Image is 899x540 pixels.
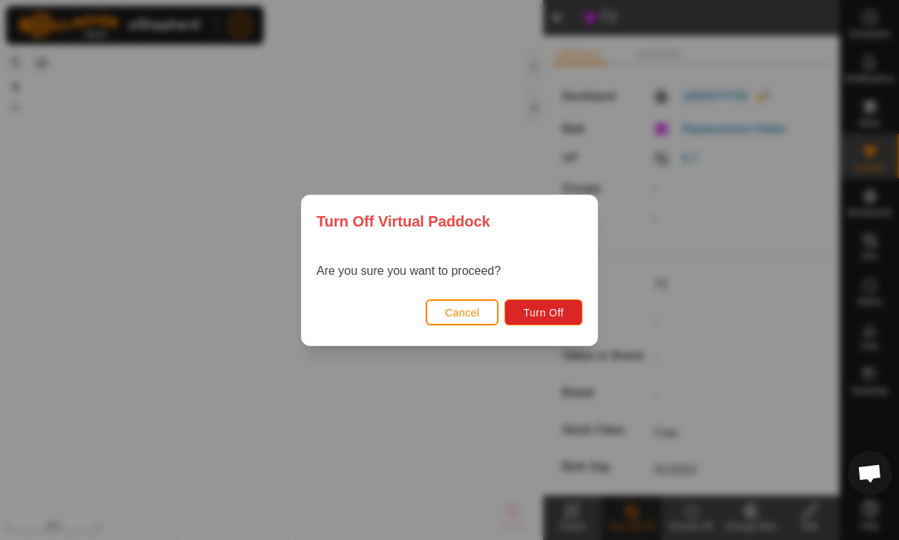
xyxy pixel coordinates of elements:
[445,307,480,319] span: Cancel
[848,451,892,495] div: Open chat
[426,299,499,325] button: Cancel
[317,210,490,232] span: Turn Off Virtual Paddock
[317,262,501,280] p: Are you sure you want to proceed?
[523,307,564,319] span: Turn Off
[504,299,582,325] button: Turn Off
